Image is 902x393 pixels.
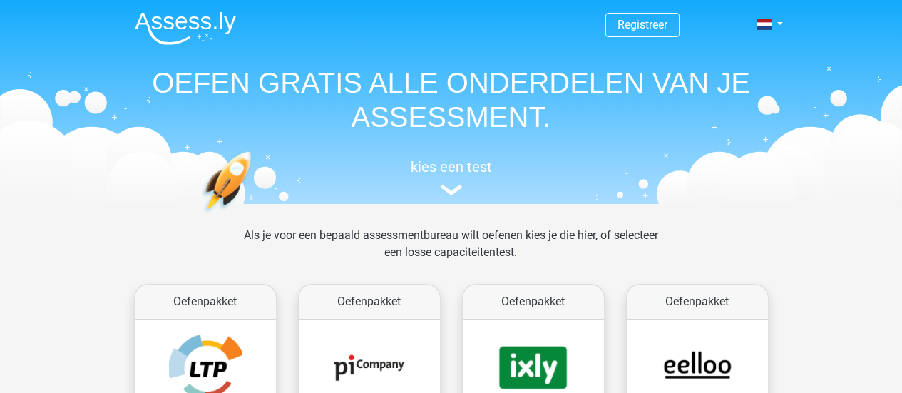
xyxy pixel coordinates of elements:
h1: OEFEN GRATIS ALLE ONDERDELEN VAN JE ASSESSMENT. [123,66,779,134]
h5: kies een test [123,158,779,175]
a: Registreer [617,18,667,31]
div: Als je voor een bepaald assessmentbureau wilt oefenen kies je die hier, of selecteer een losse ca... [232,227,670,278]
img: oefenen [202,151,307,280]
img: assessment [441,185,462,195]
img: Assessly [135,11,236,45]
a: kies een test [123,158,779,196]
